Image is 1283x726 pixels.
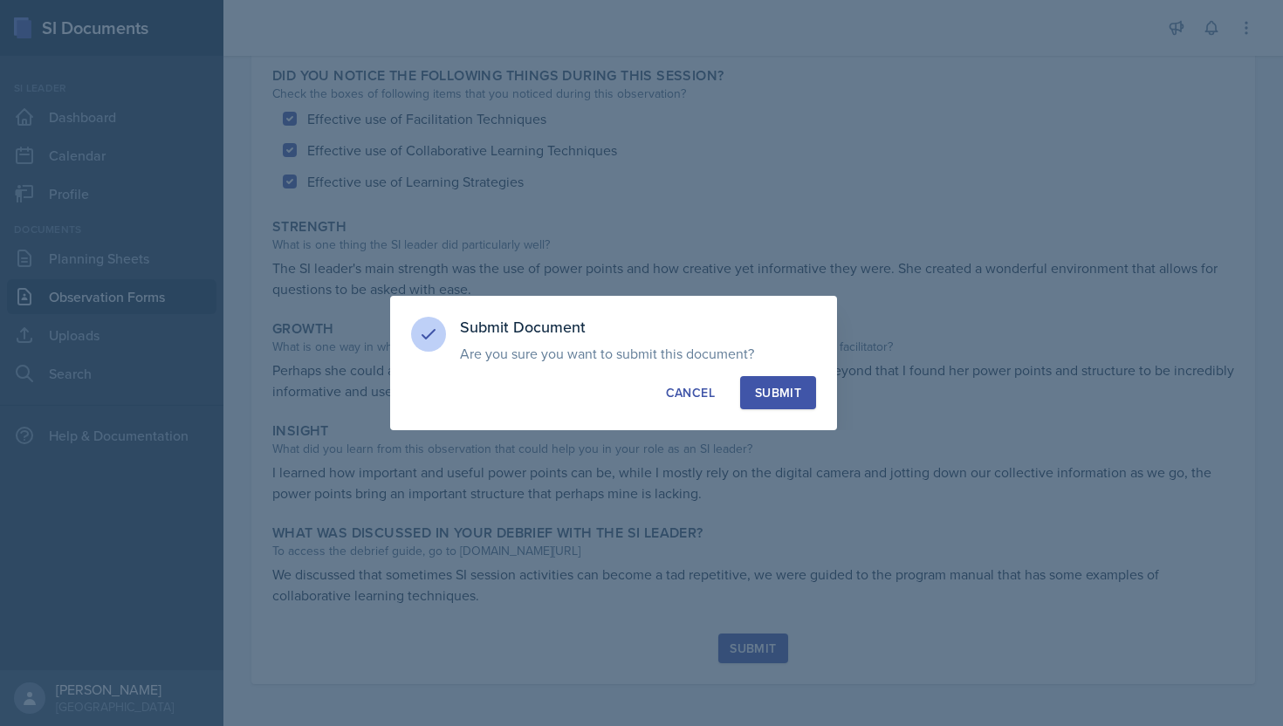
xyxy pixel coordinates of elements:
div: Cancel [666,384,715,401]
p: Are you sure you want to submit this document? [460,345,816,362]
button: Cancel [651,376,730,409]
button: Submit [740,376,816,409]
div: Submit [755,384,801,401]
h3: Submit Document [460,317,816,338]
